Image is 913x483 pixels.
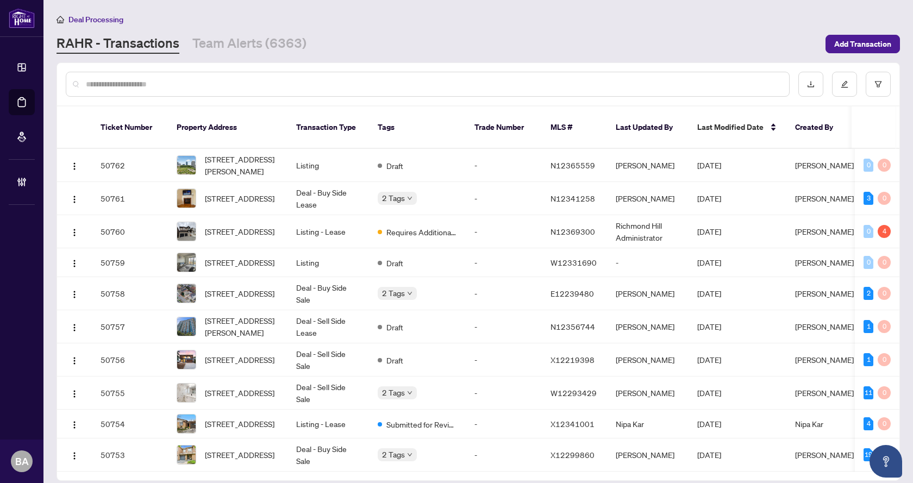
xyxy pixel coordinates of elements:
img: Logo [70,451,79,460]
td: 50753 [92,438,168,472]
span: [DATE] [697,450,721,460]
div: 0 [878,159,891,172]
div: 2 [864,287,873,300]
span: 2 Tags [382,192,405,204]
span: [STREET_ADDRESS][PERSON_NAME] [205,315,279,338]
th: Transaction Type [287,106,369,149]
span: home [57,16,64,23]
span: [STREET_ADDRESS] [205,387,274,399]
img: Logo [70,195,79,204]
td: Listing - Lease [287,215,369,248]
img: Logo [70,290,79,299]
a: RAHR - Transactions [57,34,179,54]
td: Nipa Kar [607,410,689,438]
span: Deal Processing [68,15,123,24]
img: Logo [70,162,79,171]
button: Logo [66,285,83,302]
button: filter [866,72,891,97]
td: - [466,248,542,277]
span: [DATE] [697,355,721,365]
td: 50754 [92,410,168,438]
button: edit [832,72,857,97]
span: 2 Tags [382,448,405,461]
span: N12356744 [551,322,595,331]
span: down [407,390,412,396]
span: Nipa Kar [795,419,823,429]
td: - [466,377,542,410]
th: Trade Number [466,106,542,149]
span: E12239480 [551,288,594,298]
span: [PERSON_NAME] [795,322,854,331]
span: [DATE] [697,419,721,429]
span: [STREET_ADDRESS] [205,287,274,299]
th: Last Updated By [607,106,689,149]
td: - [607,248,689,277]
div: 0 [864,256,873,269]
button: Logo [66,415,83,432]
th: Tags [369,106,466,149]
span: [DATE] [697,258,721,267]
img: thumbnail-img [177,189,196,208]
span: Draft [386,160,403,172]
div: 0 [878,320,891,333]
th: Ticket Number [92,106,168,149]
td: Deal - Sell Side Sale [287,377,369,410]
span: down [407,291,412,296]
span: 2 Tags [382,386,405,399]
span: W12293429 [551,388,597,398]
img: thumbnail-img [177,156,196,174]
div: 0 [878,287,891,300]
td: - [466,182,542,215]
td: 50761 [92,182,168,215]
button: download [798,72,823,97]
td: Deal - Sell Side Lease [287,310,369,343]
td: - [466,149,542,182]
td: - [466,215,542,248]
span: [DATE] [697,193,721,203]
img: thumbnail-img [177,284,196,303]
span: [DATE] [697,160,721,170]
td: Listing [287,149,369,182]
span: BA [15,454,29,469]
div: 0 [878,417,891,430]
td: [PERSON_NAME] [607,149,689,182]
div: 1 [864,353,873,366]
td: [PERSON_NAME] [607,277,689,310]
div: 0 [878,386,891,399]
img: thumbnail-img [177,253,196,272]
td: - [466,343,542,377]
div: 11 [864,386,873,399]
span: Draft [386,354,403,366]
td: [PERSON_NAME] [607,377,689,410]
button: Logo [66,384,83,402]
td: 50756 [92,343,168,377]
span: Add Transaction [834,35,891,53]
td: 50762 [92,149,168,182]
span: [PERSON_NAME] [795,227,854,236]
span: [PERSON_NAME] [795,193,854,203]
span: 2 Tags [382,287,405,299]
img: Logo [70,421,79,429]
td: [PERSON_NAME] [607,438,689,472]
td: 50759 [92,248,168,277]
th: Property Address [168,106,287,149]
img: Logo [70,390,79,398]
img: Logo [70,323,79,332]
td: [PERSON_NAME] [607,310,689,343]
span: [DATE] [697,322,721,331]
img: thumbnail-img [177,222,196,241]
div: 0 [878,192,891,205]
td: - [466,410,542,438]
span: download [807,80,815,88]
span: [PERSON_NAME] [795,355,854,365]
span: Submitted for Review [386,418,457,430]
span: [STREET_ADDRESS] [205,256,274,268]
div: 0 [864,159,873,172]
span: [STREET_ADDRESS] [205,192,274,204]
button: Logo [66,446,83,463]
td: - [466,277,542,310]
span: [PERSON_NAME] [795,450,854,460]
span: W12331690 [551,258,597,267]
div: 0 [878,256,891,269]
span: [STREET_ADDRESS] [205,449,274,461]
